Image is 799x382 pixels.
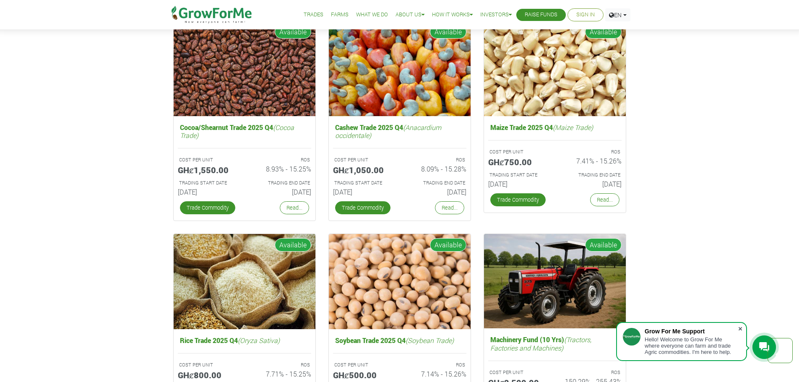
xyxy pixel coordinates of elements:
[430,25,466,39] span: Available
[329,234,471,329] img: growforme image
[484,234,626,328] img: growforme image
[590,193,619,206] a: Read...
[489,369,547,376] p: COST PER UNIT
[489,172,547,179] p: Estimated Trading Start Date
[178,121,311,141] h5: Cocoa/Shearnut Trade 2025 Q4
[179,361,237,369] p: COST PER UNIT
[304,10,323,19] a: Trades
[562,369,620,376] p: ROS
[178,165,238,175] h5: GHȼ1,550.00
[178,370,238,380] h5: GHȼ800.00
[280,201,309,214] a: Read...
[562,148,620,156] p: ROS
[174,21,315,116] img: growforme image
[333,165,393,175] h5: GHȼ1,050.00
[275,238,311,252] span: Available
[525,10,557,19] a: Raise Funds
[435,201,464,214] a: Read...
[333,334,466,346] h5: Soybean Trade 2025 Q4
[335,201,390,214] a: Trade Commodity
[488,180,549,188] h6: [DATE]
[490,335,591,352] i: (Tractors, Factories and Machines)
[406,370,466,378] h6: 7.14% - 15.26%
[407,179,465,187] p: Estimated Trading End Date
[275,25,311,39] span: Available
[251,188,311,196] h6: [DATE]
[605,8,630,21] a: EN
[432,10,473,19] a: How it Works
[251,165,311,173] h6: 8.93% - 15.25%
[561,157,622,165] h6: 7.41% - 15.26%
[561,180,622,188] h6: [DATE]
[407,156,465,164] p: ROS
[480,10,512,19] a: Investors
[334,179,392,187] p: Estimated Trading Start Date
[406,188,466,196] h6: [DATE]
[334,156,392,164] p: COST PER UNIT
[180,201,235,214] a: Trade Commodity
[430,238,466,252] span: Available
[252,361,310,369] p: ROS
[645,336,738,355] div: Hello! Welcome to Grow For Me where everyone can farm and trade Agric commodities. I'm here to help.
[406,165,466,173] h6: 8.09% - 15.28%
[356,10,388,19] a: What We Do
[331,10,349,19] a: Farms
[488,121,622,133] h5: Maize Trade 2025 Q4
[179,156,237,164] p: COST PER UNIT
[251,370,311,378] h6: 7.71% - 15.25%
[585,238,622,252] span: Available
[174,234,315,329] img: growforme image
[562,172,620,179] p: Estimated Trading End Date
[333,121,466,141] h5: Cashew Trade 2025 Q4
[333,370,393,380] h5: GHȼ500.00
[178,334,311,346] h5: Rice Trade 2025 Q4
[490,193,546,206] a: Trade Commodity
[334,361,392,369] p: COST PER UNIT
[576,10,595,19] a: Sign In
[553,123,593,132] i: (Maize Trade)
[333,188,393,196] h6: [DATE]
[406,336,454,345] i: (Soybean Trade)
[645,328,738,335] div: Grow For Me Support
[585,25,622,39] span: Available
[489,148,547,156] p: COST PER UNIT
[484,21,626,116] img: growforme image
[335,123,441,140] i: (Anacardium occidentale)
[178,188,238,196] h6: [DATE]
[329,21,471,116] img: growforme image
[488,333,622,353] h5: Machinery Fund (10 Yrs)
[238,336,280,345] i: (Oryza Sativa)
[252,156,310,164] p: ROS
[179,179,237,187] p: Estimated Trading Start Date
[407,361,465,369] p: ROS
[488,157,549,167] h5: GHȼ750.00
[180,123,294,140] i: (Cocoa Trade)
[252,179,310,187] p: Estimated Trading End Date
[396,10,424,19] a: About Us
